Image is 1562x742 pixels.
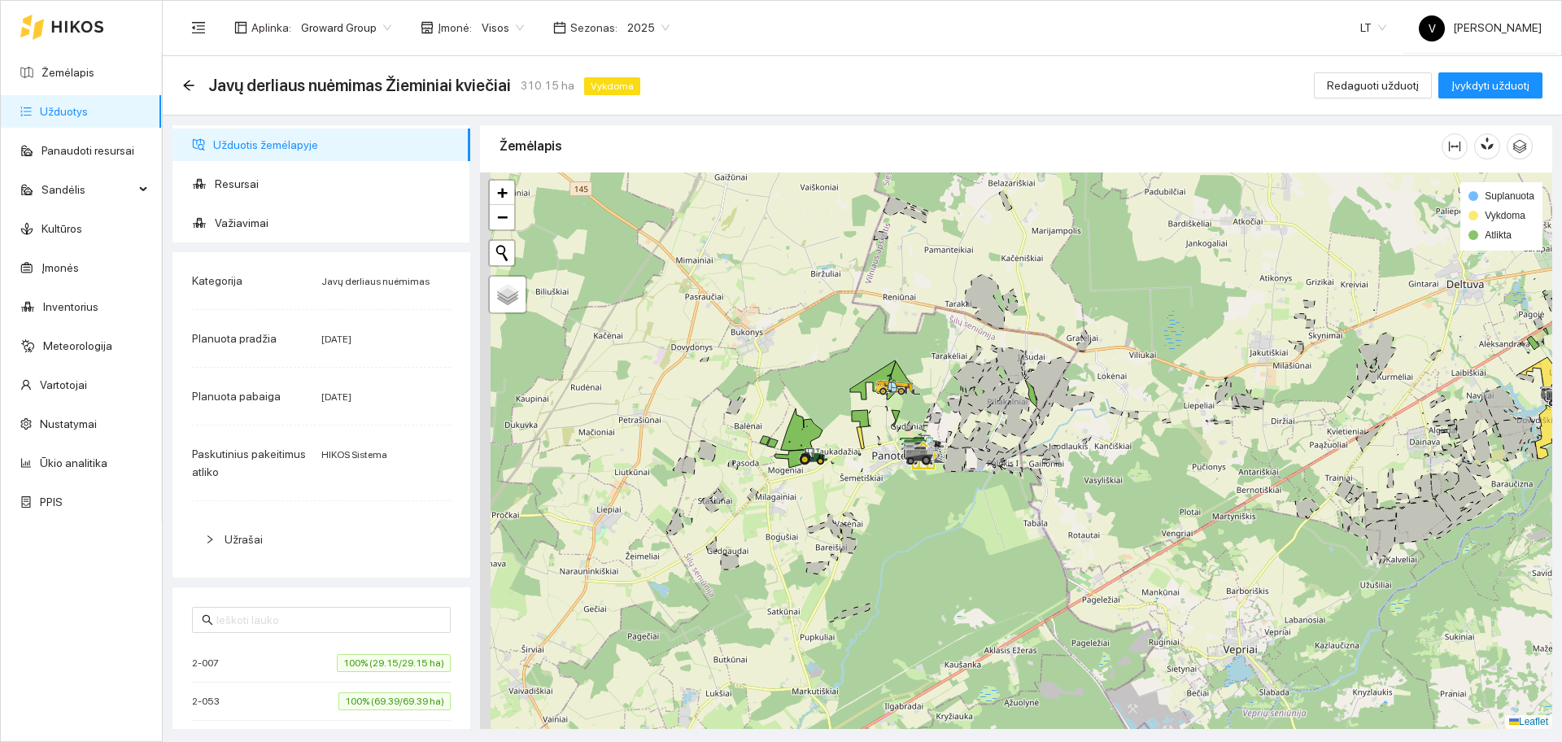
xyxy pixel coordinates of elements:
button: column-width [1442,133,1468,159]
a: Zoom in [490,181,514,205]
span: calendar [553,21,566,34]
span: 2025 [627,15,670,40]
span: Atlikta [1485,229,1512,241]
span: Visos [482,15,524,40]
span: 2-007 [192,655,227,671]
span: Javų derliaus nuėmimas Žieminiai kviečiai [208,72,511,98]
span: layout [234,21,247,34]
span: Resursai [215,168,457,200]
span: search [202,614,213,626]
span: 100% (69.39/69.39 ha) [338,692,451,710]
span: Įmonė : [438,19,472,37]
a: Panaudoti resursai [41,144,134,157]
button: Įvykdyti užduotį [1438,72,1542,98]
button: Redaguoti užduotį [1314,72,1432,98]
a: Inventorius [43,300,98,313]
a: Zoom out [490,205,514,229]
button: menu-fold [182,11,215,44]
span: Vykdoma [1485,210,1525,221]
span: Suplanuota [1485,190,1534,202]
a: Redaguoti užduotį [1314,79,1432,92]
span: Redaguoti užduotį [1327,76,1419,94]
span: 310.15 ha [521,76,574,94]
span: Užrašai [225,533,263,546]
a: Ūkio analitika [40,456,107,469]
div: Atgal [182,79,195,93]
span: [PERSON_NAME] [1419,21,1542,34]
a: Leaflet [1509,716,1548,727]
span: Aplinka : [251,19,291,37]
span: 2-053 [192,693,228,709]
span: Groward Group [301,15,391,40]
span: Vykdoma [584,77,640,95]
span: shop [421,21,434,34]
span: LT [1360,15,1386,40]
span: Planuota pradžia [192,332,277,345]
div: Užrašai [192,521,451,558]
span: Užduotis žemėlapyje [213,129,457,161]
span: Javų derliaus nuėmimas [321,276,430,287]
span: [DATE] [321,334,351,345]
span: Įvykdyti užduotį [1451,76,1529,94]
a: Vartotojai [40,378,87,391]
span: Planuota pabaiga [192,390,281,403]
span: Važiavimai [215,207,457,239]
span: Paskutinius pakeitimus atliko [192,447,306,478]
span: menu-fold [191,20,206,35]
span: 100% (29.15/29.15 ha) [337,654,451,672]
a: PPIS [40,495,63,508]
a: Įmonės [41,261,79,274]
span: Kategorija [192,274,242,287]
input: Ieškoti lauko [216,611,441,629]
span: V [1429,15,1436,41]
a: Kultūros [41,222,82,235]
a: Meteorologija [43,339,112,352]
button: Initiate a new search [490,241,514,265]
span: Sandėlis [41,173,134,206]
span: [DATE] [321,391,351,403]
span: column-width [1442,140,1467,153]
a: Žemėlapis [41,66,94,79]
a: Layers [490,277,526,312]
span: − [497,207,508,227]
a: Užduotys [40,105,88,118]
span: arrow-left [182,79,195,92]
span: Sezonas : [570,19,617,37]
span: HIKOS Sistema [321,449,387,460]
div: Žemėlapis [500,123,1442,169]
span: right [205,535,215,544]
a: Nustatymai [40,417,97,430]
span: + [497,182,508,203]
